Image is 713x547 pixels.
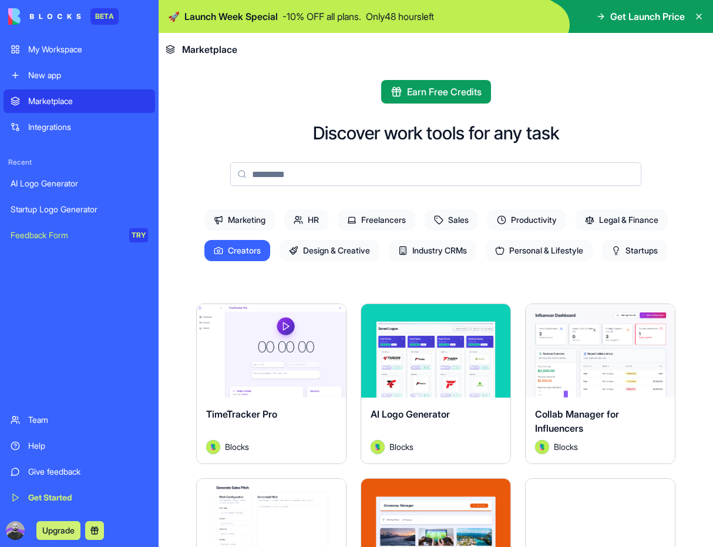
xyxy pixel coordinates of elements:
[525,303,675,464] a: Collab Manager for InfluencersAvatarBlocks
[11,204,148,215] div: Startup Logo Generator
[11,229,121,241] div: Feedback Form
[4,408,155,432] a: Team
[425,209,478,231] span: Sales
[487,209,566,231] span: Productivity
[8,8,81,25] img: logo
[28,44,148,55] div: My Workspace
[28,492,148,503] div: Get Started
[4,89,155,113] a: Marketplace
[36,521,80,540] button: Upgrade
[535,440,549,454] img: Avatar
[4,486,155,509] a: Get Started
[206,408,277,420] span: TimeTracker Pro
[389,441,413,453] span: Blocks
[28,414,148,426] div: Team
[182,42,237,56] span: Marketplace
[28,466,148,478] div: Give feedback
[206,440,220,454] img: Avatar
[366,9,434,24] p: Only 48 hours left
[381,80,491,104] button: Earn Free Credits
[184,9,278,24] span: Launch Week Special
[11,178,148,189] div: AI Logo Generator
[6,521,25,540] img: ACg8ocJT3CVsWA84pAFwCENB0KIJqXOBa3qJAXYaqqELe1gDT4RCfl6P=s96-c
[4,172,155,195] a: AI Logo Generator
[4,460,155,483] a: Give feedback
[90,8,119,25] div: BETA
[168,9,180,24] span: 🚀
[196,303,347,464] a: TimeTracker ProAvatarBlocks
[28,121,148,133] div: Integrations
[204,240,270,261] span: Creators
[4,38,155,61] a: My Workspace
[225,441,249,453] span: Blocks
[610,9,685,24] span: Get Launch Price
[4,64,155,87] a: New app
[4,158,155,167] span: Recent
[389,240,476,261] span: Industry CRMs
[204,209,275,231] span: Marketing
[129,228,148,242] div: TRY
[371,408,450,420] span: AI Logo Generator
[4,224,155,247] a: Feedback FormTRY
[280,240,379,261] span: Design & Creative
[4,198,155,221] a: Startup Logo Generator
[535,408,619,434] span: Collab Manager for Influencers
[284,209,328,231] span: HR
[313,122,559,144] h2: Discover work tools for any task
[554,441,578,453] span: Blocks
[4,115,155,139] a: Integrations
[28,440,148,452] div: Help
[338,209,415,231] span: Freelancers
[28,95,148,107] div: Marketplace
[602,240,667,261] span: Startups
[486,240,593,261] span: Personal & Lifestyle
[8,8,119,25] a: BETA
[371,440,385,454] img: Avatar
[282,9,361,24] p: - 10 % OFF all plans.
[4,434,155,458] a: Help
[28,69,148,81] div: New app
[407,85,482,99] span: Earn Free Credits
[361,303,511,464] a: AI Logo GeneratorAvatarBlocks
[36,524,80,536] a: Upgrade
[576,209,668,231] span: Legal & Finance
